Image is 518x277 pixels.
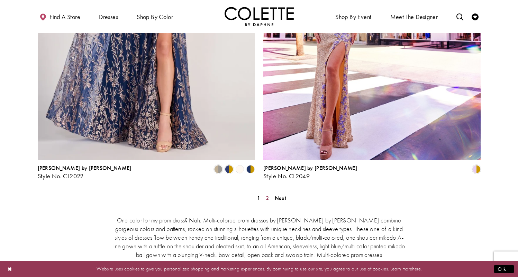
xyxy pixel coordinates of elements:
[257,194,260,202] span: 1
[99,13,118,20] span: Dresses
[225,165,233,173] i: Navy Blue/Gold
[38,164,131,172] span: [PERSON_NAME] by [PERSON_NAME]
[225,7,294,26] a: Visit Home Page
[38,165,131,180] div: Colette by Daphne Style No. CL2022
[335,13,371,20] span: Shop By Event
[38,7,82,26] a: Find a store
[389,7,440,26] a: Meet the designer
[38,172,84,180] span: Style No. CL2022
[214,165,222,173] i: Gold/Pewter
[275,194,286,202] span: Next
[472,165,481,173] i: Gold/Lilac
[334,7,373,26] span: Shop By Event
[246,165,255,173] i: Navy/Gold
[273,193,288,203] a: Next Page
[135,7,175,26] span: Shop by color
[49,13,80,20] span: Find a store
[263,164,357,172] span: [PERSON_NAME] by [PERSON_NAME]
[255,193,262,203] span: Current Page
[266,194,269,202] span: 2
[236,165,244,173] i: Diamond White
[137,13,173,20] span: Shop by color
[112,216,406,276] p: One color for my prom dress? Nah. Multi-colored prom dresses by [PERSON_NAME] by [PERSON_NAME] co...
[263,165,357,180] div: Colette by Daphne Style No. CL2049
[225,7,294,26] img: Colette by Daphne
[390,13,438,20] span: Meet the designer
[470,7,480,26] a: Check Wishlist
[494,265,514,273] button: Submit Dialog
[50,264,468,274] p: Website uses cookies to give you personalized shopping and marketing experiences. By continuing t...
[455,7,465,26] a: Toggle search
[97,7,120,26] span: Dresses
[4,263,16,275] button: Close Dialog
[264,193,271,203] a: Page 2
[412,265,421,272] a: here
[263,172,310,180] span: Style No. CL2049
